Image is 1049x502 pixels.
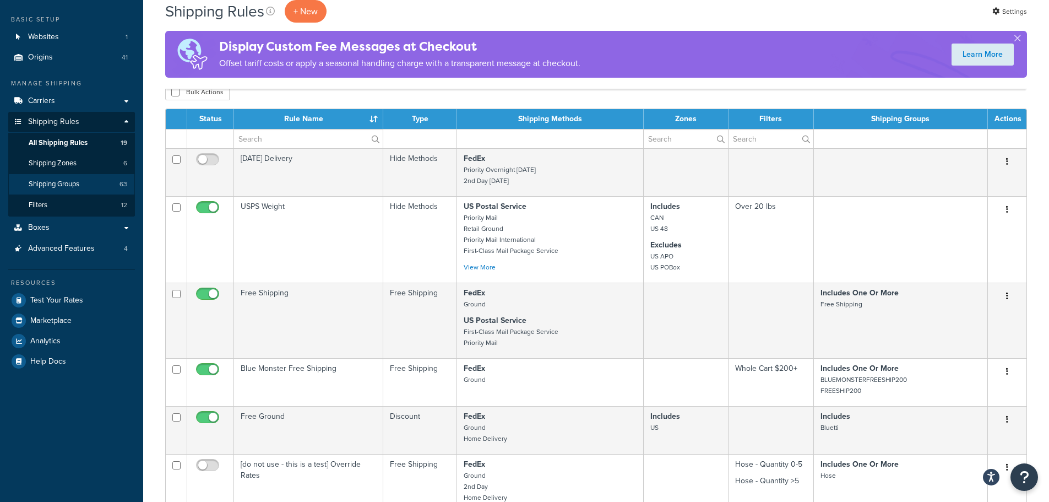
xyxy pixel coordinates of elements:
span: 19 [121,138,127,148]
strong: Includes One Or More [820,458,899,470]
td: Free Shipping [383,358,457,406]
th: Actions [988,109,1026,129]
span: Shipping Rules [28,117,79,127]
li: Test Your Rates [8,290,135,310]
small: Ground [464,299,486,309]
li: Origins [8,47,135,68]
span: Carriers [28,96,55,106]
span: Origins [28,53,53,62]
span: 12 [121,201,127,210]
a: Shipping Rules [8,112,135,132]
span: 4 [124,244,128,253]
a: Carriers [8,91,135,111]
td: Hide Methods [383,196,457,283]
li: Shipping Groups [8,174,135,195]
input: Search [234,129,383,148]
div: Resources [8,278,135,288]
a: View More [464,262,496,272]
a: All Shipping Rules 19 [8,133,135,153]
strong: Includes [650,411,680,422]
a: Shipping Zones 6 [8,153,135,174]
th: Shipping Groups [814,109,988,129]
th: Status [187,109,234,129]
td: Discount [383,406,457,454]
td: [DATE] Delivery [234,148,383,196]
strong: Includes [650,201,680,212]
small: CAN US 48 [650,213,668,234]
li: Advanced Features [8,239,135,259]
small: Bluetti [820,423,839,433]
li: Shipping Zones [8,153,135,174]
strong: Includes [820,411,850,422]
th: Type [383,109,457,129]
th: Rule Name : activate to sort column ascending [234,109,383,129]
span: Websites [28,33,59,42]
td: Hide Methods [383,148,457,196]
a: Websites 1 [8,27,135,47]
p: Offset tariff costs or apply a seasonal handling charge with a transparent message at checkout. [219,56,580,71]
li: Boxes [8,218,135,238]
div: Basic Setup [8,15,135,24]
li: Filters [8,195,135,215]
strong: FedEx [464,153,485,164]
td: Free Ground [234,406,383,454]
a: Advanced Features 4 [8,239,135,259]
span: Help Docs [30,357,66,366]
span: Shipping Zones [29,159,77,168]
span: 41 [122,53,128,62]
h4: Display Custom Fee Messages at Checkout [219,37,580,56]
strong: FedEx [464,411,485,422]
a: Help Docs [8,352,135,371]
span: Test Your Rates [30,296,83,305]
strong: US Postal Service [464,201,526,212]
small: US [650,423,659,433]
small: Ground Home Delivery [464,423,507,444]
span: Marketplace [30,316,72,326]
a: Shipping Groups 63 [8,174,135,195]
small: Ground [464,375,486,385]
td: Free Shipping [383,283,457,358]
button: Bulk Actions [165,84,230,100]
button: Open Resource Center [1010,463,1038,491]
strong: FedEx [464,287,485,299]
span: Advanced Features [28,244,95,253]
li: Websites [8,27,135,47]
small: Priority Mail Retail Ground Priority Mail International First-Class Mail Package Service [464,213,558,256]
p: Hose - Quantity >5 [735,476,807,487]
strong: US Postal Service [464,315,526,326]
small: Free Shipping [820,299,862,309]
th: Zones [644,109,729,129]
strong: FedEx [464,458,485,470]
th: Shipping Methods [457,109,644,129]
small: Hose [820,471,836,481]
a: Learn More [952,44,1014,66]
span: All Shipping Rules [29,138,88,148]
td: Whole Cart $200+ [729,358,814,406]
input: Search [644,129,728,148]
strong: Excludes [650,239,682,251]
a: Settings [992,4,1027,19]
li: Shipping Rules [8,112,135,217]
a: Filters 12 [8,195,135,215]
small: First-Class Mail Package Service Priority Mail [464,327,558,348]
span: Shipping Groups [29,180,79,189]
div: Manage Shipping [8,79,135,88]
span: 1 [126,33,128,42]
span: Filters [29,201,47,210]
img: duties-banner-06bc72dcb5fe05cb3f9472aba00be2ae8eb53ab6f0d8bb03d382ba314ac3c341.png [165,31,219,78]
td: Free Shipping [234,283,383,358]
a: Analytics [8,331,135,351]
span: Boxes [28,223,50,233]
a: Marketplace [8,311,135,331]
span: 63 [119,180,127,189]
small: US APO US POBox [650,251,680,272]
strong: FedEx [464,363,485,374]
strong: Includes One Or More [820,287,899,299]
h1: Shipping Rules [165,1,264,22]
li: All Shipping Rules [8,133,135,153]
strong: Includes One Or More [820,363,899,374]
input: Search [729,129,813,148]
